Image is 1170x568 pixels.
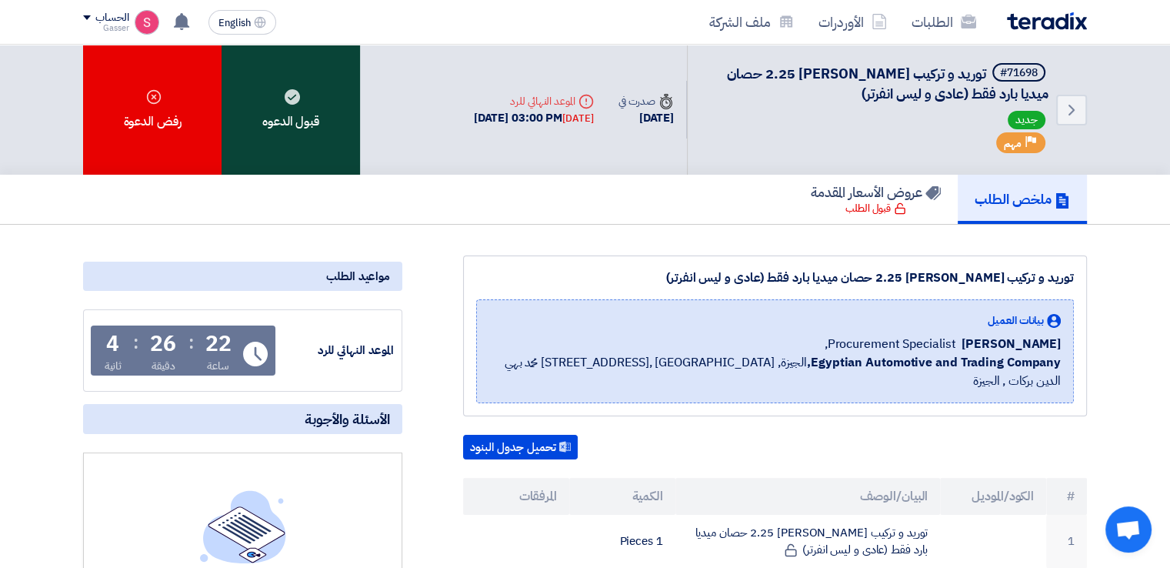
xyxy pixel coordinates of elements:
div: : [188,329,193,356]
div: [DATE] [562,111,593,126]
div: 22 [205,333,232,355]
a: الأوردرات [806,4,899,40]
img: empty_state_list.svg [200,490,286,563]
div: ساعة [207,358,229,374]
button: تحميل جدول البنود [463,435,578,459]
div: [DATE] 03:00 PM [474,109,594,127]
span: الجيزة, [GEOGRAPHIC_DATA] ,[STREET_ADDRESS] محمد بهي الدين بركات , الجيزة [489,353,1061,390]
div: الحساب [95,12,128,25]
div: دقيقة [152,358,175,374]
div: ثانية [105,358,122,374]
span: الأسئلة والأجوبة [305,410,390,428]
div: 4 [106,333,119,355]
div: توريد و تركيب [PERSON_NAME] 2.25 حصان ميديا بارد فقط (عادى و ليس انفرتر) [476,269,1074,287]
td: توريد و تركيب [PERSON_NAME] 2.25 حصان ميديا بارد فقط (عادى و ليس انفرتر) [675,515,941,568]
h5: ملخص الطلب [975,190,1070,208]
a: ملف الشركة [697,4,806,40]
div: : [133,329,138,356]
th: الكود/الموديل [940,478,1046,515]
div: Gasser [83,24,128,32]
td: 1 [1046,515,1087,568]
div: رفض الدعوة [83,45,222,175]
span: توريد و تركيب [PERSON_NAME] 2.25 حصان ميديا بارد فقط (عادى و ليس انفرتر) [727,63,1048,104]
td: 1 Pieces [569,515,675,568]
div: قبول الطلب [845,201,906,216]
div: Open chat [1105,506,1152,553]
span: English [218,18,251,28]
div: مواعيد الطلب [83,262,402,291]
div: 26 [150,333,176,355]
div: الموعد النهائي للرد [474,93,594,109]
th: # [1046,478,1087,515]
h5: توريد و تركيب تكييف كاريير 2.25 حصان ميديا بارد فقط (عادى و ليس انفرتر) [706,63,1048,103]
b: Egyptian Automotive and Trading Company, [807,353,1061,372]
div: الموعد النهائي للرد [278,342,394,359]
span: بيانات العميل [988,312,1044,329]
a: ملخص الطلب [958,175,1087,224]
div: صدرت في [618,93,674,109]
th: البيان/الوصف [675,478,941,515]
div: [DATE] [618,109,674,127]
div: قبول الدعوه [222,45,360,175]
span: Procurement Specialist, [825,335,956,353]
a: الطلبات [899,4,988,40]
button: English [208,10,276,35]
span: مهم [1004,136,1022,151]
th: المرفقات [463,478,569,515]
img: unnamed_1748516558010.png [135,10,159,35]
th: الكمية [569,478,675,515]
span: جديد [1008,111,1045,129]
div: #71698 [1000,68,1038,79]
img: Teradix logo [1007,12,1087,30]
h5: عروض الأسعار المقدمة [811,183,941,201]
span: [PERSON_NAME] [962,335,1061,353]
a: عروض الأسعار المقدمة قبول الطلب [794,175,958,224]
